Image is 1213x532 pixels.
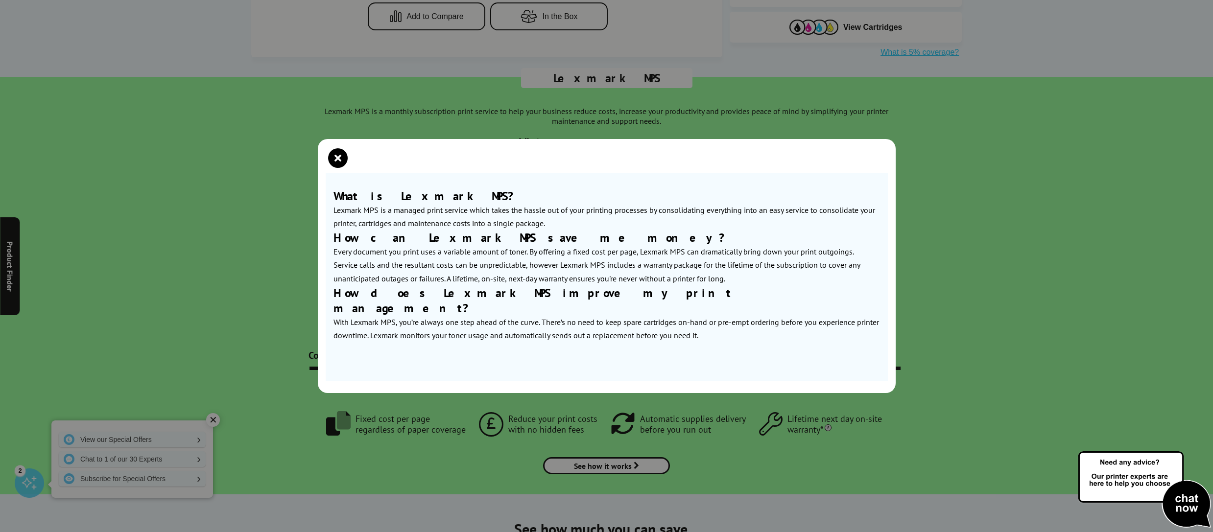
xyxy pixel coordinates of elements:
[333,204,880,230] p: Lexmark MPS is a managed print service which takes the hassle out of your printing processes by c...
[333,245,880,258] p: Every document you print uses a variable amount of toner. By offering a fixed cost per page, Lexm...
[333,230,880,245] h3: How can Lexmark MPS save me money?
[1076,450,1213,530] img: Open Live Chat window
[333,188,880,204] h3: What is Lexmark MPS?
[333,285,880,316] h3: How does Lexmark MPS improve my print management?
[333,316,880,342] p: With Lexmark MPS, you’re always one step ahead of the curve. There’s no need to keep spare cartri...
[331,151,345,165] button: close modal
[333,258,880,285] p: Service calls and the resultant costs can be unpredictable, however Lexmark MPS includes a warran...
